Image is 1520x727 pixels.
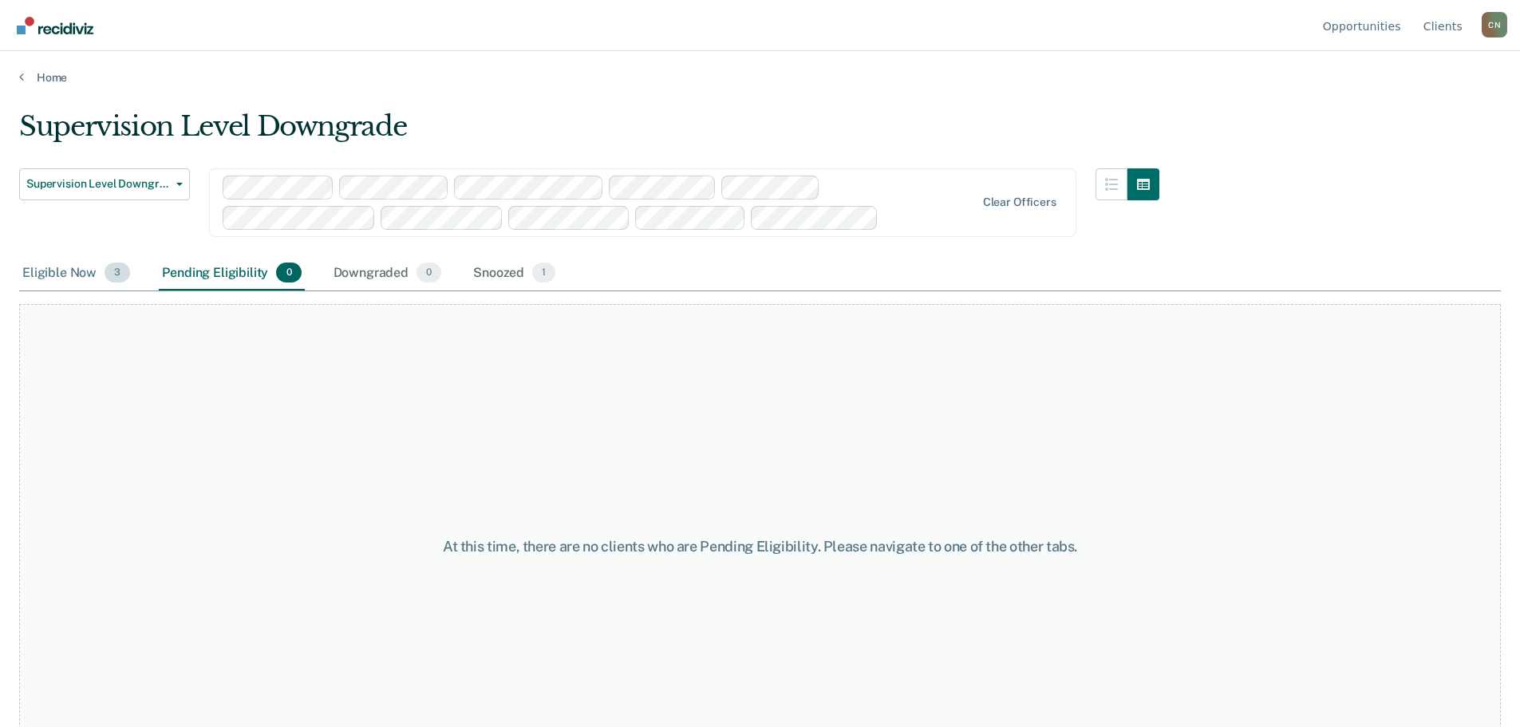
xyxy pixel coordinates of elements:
[276,263,301,283] span: 0
[159,256,304,291] div: Pending Eligibility0
[330,256,445,291] div: Downgraded0
[19,70,1501,85] a: Home
[470,256,559,291] div: Snoozed1
[19,168,190,200] button: Supervision Level Downgrade
[532,263,555,283] span: 1
[1482,12,1507,38] div: C N
[19,256,133,291] div: Eligible Now3
[19,110,1159,156] div: Supervision Level Downgrade
[17,17,93,34] img: Recidiviz
[26,177,170,191] span: Supervision Level Downgrade
[390,538,1131,555] div: At this time, there are no clients who are Pending Eligibility. Please navigate to one of the oth...
[1482,12,1507,38] button: Profile dropdown button
[105,263,130,283] span: 3
[983,196,1056,209] div: Clear officers
[417,263,441,283] span: 0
